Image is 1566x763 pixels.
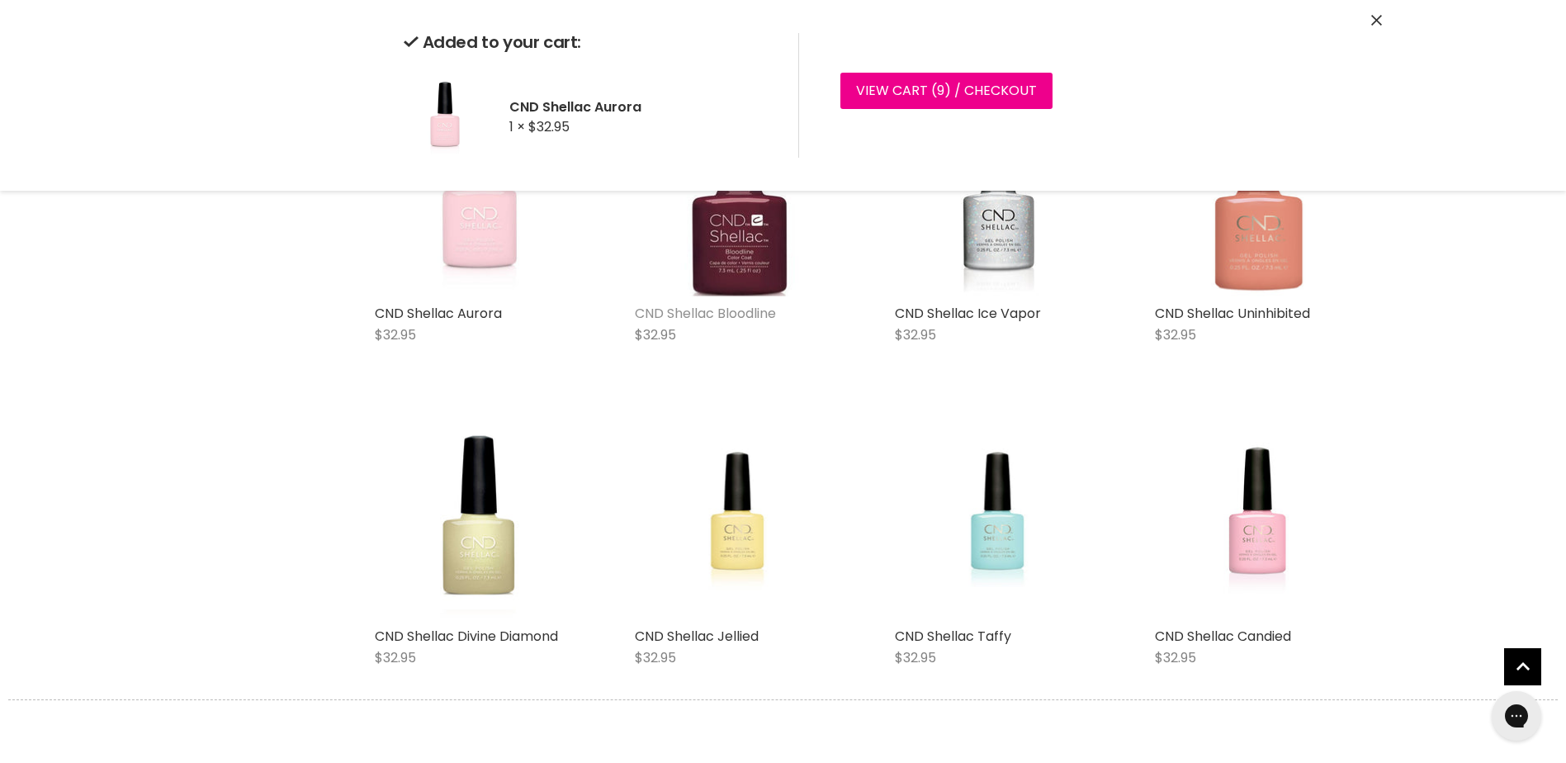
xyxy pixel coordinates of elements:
[1155,648,1196,667] span: $32.95
[635,325,676,344] span: $32.95
[509,98,772,116] h2: CND Shellac Aurora
[635,304,776,323] a: CND Shellac Bloodline
[1155,627,1291,646] a: CND Shellac Candied
[1155,304,1310,323] a: CND Shellac Uninhibited
[895,648,936,667] span: $32.95
[840,73,1053,109] a: View cart (9) / Checkout
[635,648,676,667] span: $32.95
[1155,409,1365,619] a: CND Shellac Candied
[895,325,936,344] span: $32.95
[375,304,502,323] a: CND Shellac Aurora
[404,75,486,158] img: CND Shellac Aurora
[635,86,845,296] img: CND Shellac Bloodline
[1483,685,1549,746] iframe: Gorgias live chat messenger
[937,81,944,100] span: 9
[375,86,585,296] img: CND Shellac Aurora
[895,86,1105,296] img: CND Shellac Ice Vapor
[404,33,772,52] h2: Added to your cart:
[1155,325,1196,344] span: $32.95
[930,409,1070,619] img: CND Shellac Taffy
[635,409,845,619] a: CND Shellac Jellied
[669,409,810,619] img: CND Shellac Jellied
[375,325,416,344] span: $32.95
[1371,12,1382,30] button: Close
[528,117,570,136] span: $32.95
[1155,86,1365,296] a: CND Shellac Uninhibited
[895,627,1011,646] a: CND Shellac Taffy
[509,117,525,136] span: 1 ×
[1184,409,1335,619] img: CND Shellac Candied
[375,409,585,619] img: CND Shellac Divine Diamond
[895,304,1041,323] a: CND Shellac Ice Vapor
[635,627,759,646] a: CND Shellac Jellied
[375,627,558,646] a: CND Shellac Divine Diamond
[895,409,1105,619] a: CND Shellac Taffy
[1211,86,1308,296] img: CND Shellac Uninhibited
[375,648,416,667] span: $32.95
